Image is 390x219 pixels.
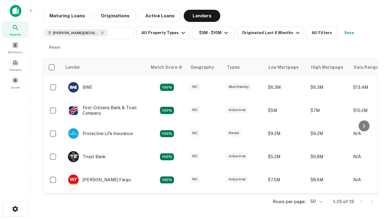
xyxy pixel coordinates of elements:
button: Active Loans [139,10,181,22]
span: [PERSON_NAME][GEOGRAPHIC_DATA], [GEOGRAPHIC_DATA] [53,30,99,36]
div: Capitalize uses an advanced AI algorithm to match your search with the best lender. The match sco... [151,64,183,71]
td: $5M [265,99,307,122]
td: $9.2M [307,122,350,145]
button: Maturing Loans [43,10,92,22]
div: Matching Properties: 2, hasApolloMatch: undefined [160,84,174,91]
div: Retail [226,130,242,137]
div: Originated Last 6 Months [242,29,301,36]
button: All Filters [307,27,337,39]
td: $6.8M [307,145,350,168]
span: Contacts [9,67,21,72]
div: Industrial [226,153,248,160]
td: $8.6M [307,168,350,191]
th: Capitalize uses an advanced AI algorithm to match your search with the best lender. The match sco... [147,59,187,76]
img: picture [68,82,79,92]
button: Originations [94,10,136,22]
div: High Mortgage [311,64,343,71]
div: NC [190,106,200,113]
td: $8.8M [265,191,307,214]
p: Rows per page: [273,198,306,205]
a: Borrowers [2,39,29,56]
td: $7.5M [265,168,307,191]
div: Matching Properties: 2, hasApolloMatch: undefined [160,130,174,137]
div: Industrial [226,176,248,183]
span: Saved [11,85,20,90]
div: Multifamily [226,83,251,90]
h6: Match Score [151,64,181,71]
td: $5.2M [265,145,307,168]
span: Search [10,32,21,37]
p: 1–13 of 13 [333,198,354,205]
img: picture [68,105,79,116]
td: $6.3M [307,76,350,99]
div: Matching Properties: 3, hasApolloMatch: undefined [160,153,174,161]
div: Sale Range [354,64,378,71]
button: Save your search to get updates of matches that match your search criteria. [339,27,359,39]
div: NC [190,176,200,183]
img: picture [68,175,79,185]
span: Borrowers [8,50,23,54]
td: $9.2M [265,122,307,145]
div: Low Mortgage [268,64,299,71]
div: BWE [68,82,92,93]
div: NC [190,130,200,137]
th: Lender [62,59,147,76]
div: Matching Properties: 2, hasApolloMatch: undefined [160,107,174,114]
div: Truist Bank [68,151,106,162]
th: High Mortgage [307,59,350,76]
td: $7M [307,99,350,122]
button: $5M - $10M [192,27,235,39]
div: NC [190,83,200,90]
th: Geography [187,59,223,76]
th: Types [223,59,265,76]
img: picture [68,128,79,139]
td: $6.3M [265,76,307,99]
button: Reset [45,41,65,54]
button: Originated Last 6 Months [237,27,304,39]
div: Types [227,64,240,71]
div: Industrial [226,106,248,113]
iframe: Chat Widget [360,170,390,200]
div: Geography [190,64,214,71]
td: $8.8M [307,191,350,214]
div: [PERSON_NAME] Fargo [68,174,131,185]
button: All Property Types [136,27,190,39]
div: Protective Life Insurance [68,128,133,139]
img: capitalize-icon.png [10,5,21,17]
th: Low Mortgage [265,59,307,76]
button: Lenders [184,10,220,22]
a: Saved [2,75,29,91]
div: 50 [308,197,323,206]
div: Matching Properties: 2, hasApolloMatch: undefined [160,176,174,184]
p: T B [70,154,76,160]
div: NC [190,153,200,160]
div: Lender [66,64,80,71]
a: Contacts [2,57,29,73]
a: Search [2,22,29,38]
div: First-citizens Bank & Trust Company [68,105,141,116]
